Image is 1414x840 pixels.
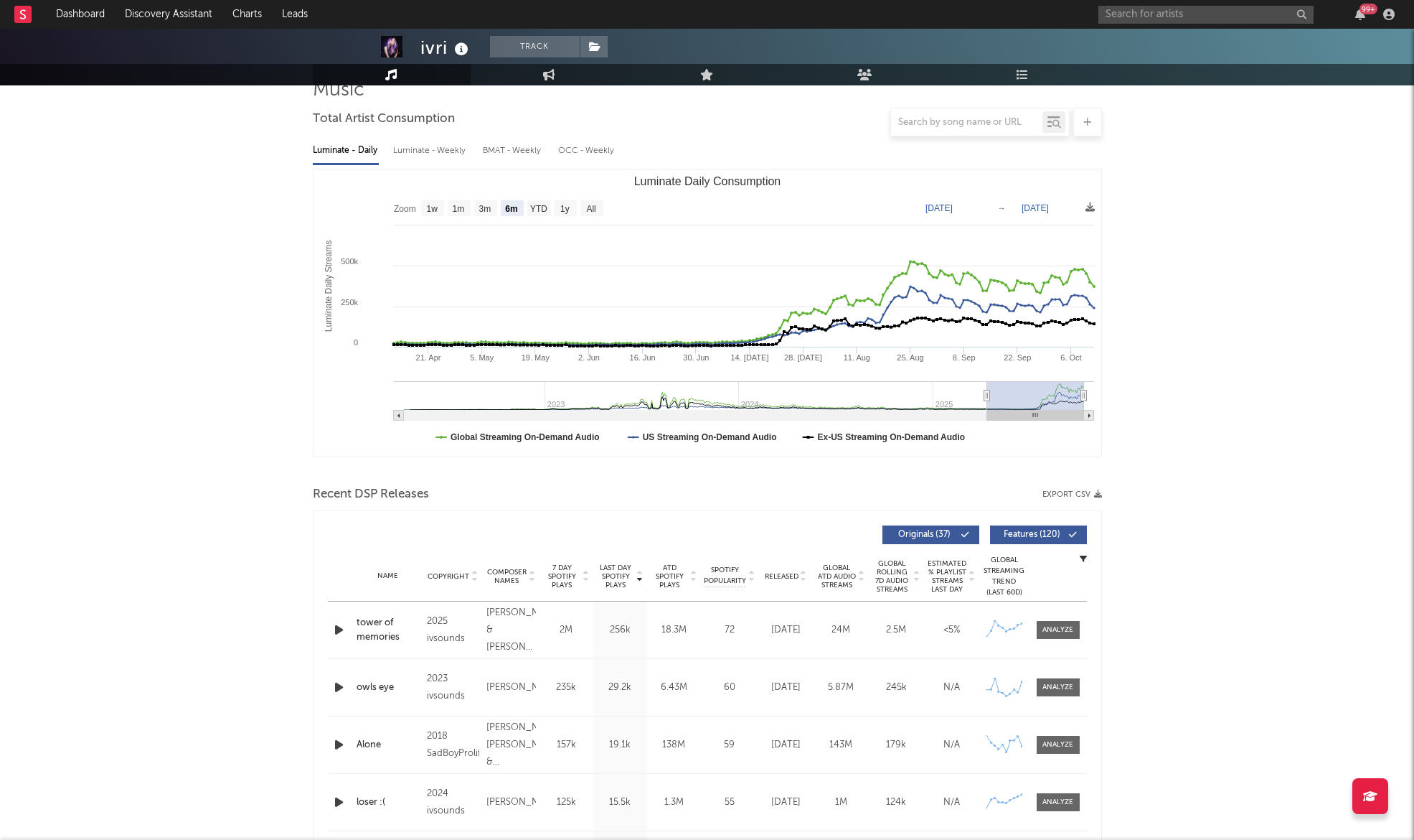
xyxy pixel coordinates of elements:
[483,139,544,163] div: BMAT - Weekly
[1060,353,1081,362] text: 6. Oct
[843,353,869,362] text: 11. Aug
[762,738,810,752] div: [DATE]
[817,681,865,695] div: 5.87M
[597,564,635,589] span: Last Day Spotify Plays
[872,681,920,695] div: 245k
[633,175,781,187] text: Luminate Daily Consumption
[357,571,420,582] div: Name
[925,203,953,213] text: [DATE]
[470,353,494,362] text: 5. May
[543,564,581,589] span: 7 Day Spotify Plays
[651,795,697,810] div: 1.3M
[892,531,958,539] span: Originals ( 37 )
[558,139,616,163] div: OCC - Weekly
[999,531,1065,539] span: Features ( 120 )
[451,432,600,442] text: Global Streaming On-Demand Audio
[990,526,1087,544] button: Features(120)
[543,795,590,810] div: 125k
[313,82,364,99] span: Music
[357,795,420,810] a: loser :(
[891,117,1042,129] input: Search by song name or URL
[1098,6,1314,24] input: Search for artists
[353,338,357,347] text: 0
[1004,353,1031,362] text: 22. Sep
[1355,9,1365,20] button: 99+
[704,623,755,638] div: 72
[452,204,464,214] text: 1m
[683,353,709,362] text: 30. Jun
[817,623,865,638] div: 24M
[817,795,865,810] div: 1M
[704,738,755,752] div: 59
[704,565,746,587] span: Spotify Popularity
[597,681,644,695] div: 29.2k
[762,795,810,810] div: [DATE]
[928,559,967,594] span: Estimated % Playlist Streams Last Day
[357,616,420,644] a: tower of memories
[586,204,595,214] text: All
[420,36,472,60] div: ivri
[1042,490,1102,499] button: Export CSV
[314,169,1101,457] svg: Luminate Daily Consumption
[983,555,1026,598] div: Global Streaming Trend (Last 60D)
[651,681,697,695] div: 6.43M
[642,432,776,442] text: US Streaming On-Demand Audio
[415,353,440,362] text: 21. Apr
[505,204,517,214] text: 6m
[1022,203,1049,213] text: [DATE]
[1359,4,1377,14] div: 99 +
[651,738,697,752] div: 138M
[928,795,976,810] div: N/A
[817,564,857,589] span: Global ATD Audio Streams
[486,568,527,585] span: Composer Names
[341,257,358,266] text: 500k
[490,36,580,57] button: Track
[762,623,810,638] div: [DATE]
[578,353,600,362] text: 2. Jun
[872,795,920,810] div: 124k
[817,738,865,752] div: 143M
[784,353,822,362] text: 28. [DATE]
[393,139,468,163] div: Luminate - Weekly
[928,738,976,752] div: N/A
[872,559,912,594] span: Global Rolling 7D Audio Streams
[704,795,755,810] div: 55
[426,204,438,214] text: 1w
[872,738,920,752] div: 179k
[952,353,975,362] text: 8. Sep
[486,605,536,656] div: [PERSON_NAME] & [PERSON_NAME] [PERSON_NAME]
[486,794,536,811] div: [PERSON_NAME]
[651,623,697,638] div: 18.3M
[341,298,358,307] text: 250k
[928,681,976,695] div: N/A
[428,572,469,581] span: Copyright
[629,353,655,362] text: 16. Jun
[313,486,429,503] span: Recent DSP Releases
[323,241,333,332] text: Luminate Daily Streams
[872,623,920,638] div: 2.5M
[486,719,536,771] div: [PERSON_NAME], [PERSON_NAME] & [PERSON_NAME]
[521,353,550,362] text: 19. May
[730,353,768,362] text: 14. [DATE]
[357,681,420,695] a: owls eye
[357,738,420,752] a: Alone
[704,681,755,695] div: 60
[313,139,379,163] div: Luminate - Daily
[427,785,479,820] div: 2024 ivsounds
[529,204,547,214] text: YTD
[597,623,644,638] div: 256k
[765,572,798,581] span: Released
[394,204,416,214] text: Zoom
[882,526,979,544] button: Originals(37)
[897,353,923,362] text: 25. Aug
[597,738,644,752] div: 19.1k
[427,728,479,762] div: 2018 SadBoyProlific
[762,681,810,695] div: [DATE]
[427,613,479,648] div: 2025 ivsounds
[543,623,590,638] div: 2M
[651,564,689,589] span: ATD Spotify Plays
